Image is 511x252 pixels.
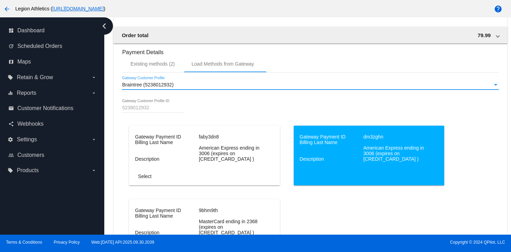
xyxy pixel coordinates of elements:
dd: Description [300,156,362,162]
dt: American Express ending in 3006 (expires on [CREDIT_CARD_DATA] ) [363,145,426,162]
span: Retain & Grow [17,74,53,81]
mat-icon: arrow_back [3,5,11,13]
span: Select [138,174,152,179]
dt: MasterCard ending in 2368 (expires on [CREDIT_CARD_DATA] ) [199,219,261,235]
input: Gateway Customer Profile ID [122,105,185,111]
i: settings [8,137,13,142]
div: Load Methods from Gateway [192,61,254,67]
button: Select [130,170,160,183]
i: local_offer [8,75,13,80]
span: Customers [17,152,44,158]
span: Copyright © 2024 QPilot, LLC [261,240,505,245]
mat-select: Gateway Customer Profile [122,82,498,88]
span: Webhooks [17,121,43,127]
i: email [8,106,14,111]
div: Existing methods (2) [130,61,175,67]
i: dashboard [8,28,14,33]
a: Terms & Conditions [6,240,42,245]
span: Maps [17,59,31,65]
span: Legion Athletics ( ) [15,6,105,11]
dd: Description [135,156,198,162]
h3: Payment Details [122,44,498,56]
i: arrow_drop_down [91,137,97,142]
i: chevron_left [99,20,110,32]
a: map Maps [8,56,97,67]
a: dashboard Dashboard [8,25,97,36]
span: 79.99 [478,32,491,38]
dd: Gateway Payment ID [135,134,198,140]
a: Privacy Policy [54,240,80,245]
i: equalizer [8,90,13,96]
span: Products [17,167,39,174]
i: map [8,59,14,65]
i: local_offer [8,168,13,173]
i: arrow_drop_down [91,168,97,173]
dt: 9bhm9th [199,208,261,213]
span: Scheduled Orders [17,43,62,49]
a: people_outline Customers [8,150,97,161]
a: update Scheduled Orders [8,41,97,52]
i: update [8,43,14,49]
span: Order total [122,32,148,38]
i: share [8,121,14,127]
i: arrow_drop_down [91,75,97,80]
span: Settings [17,136,37,143]
i: people_outline [8,152,14,158]
i: arrow_drop_down [91,90,97,96]
span: Reports [17,90,36,96]
dd: Description [135,230,198,235]
dd: Billing Last Name [300,140,362,145]
span: Dashboard [17,27,44,34]
a: [URL][DOMAIN_NAME] [52,6,104,11]
dd: Gateway Payment ID [135,208,198,213]
span: Customer Notifications [17,105,73,111]
dd: Billing Last Name [135,140,198,145]
dd: Billing Last Name [135,213,198,219]
dt: faby3dn8 [199,134,261,140]
a: email Customer Notifications [8,103,97,114]
mat-icon: help [494,5,502,13]
dd: Gateway Payment ID [300,134,362,140]
span: Braintree (5238012932) [122,82,173,87]
a: Web:[DATE] API:2025.09.30.2039 [91,240,154,245]
dt: American Express ending in 3006 (expires on [CREDIT_CARD_DATA] ) [199,145,261,162]
mat-expansion-panel-header: Order total 79.99 [113,27,507,43]
a: share Webhooks [8,118,97,129]
dt: dm3zghn [363,134,426,140]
